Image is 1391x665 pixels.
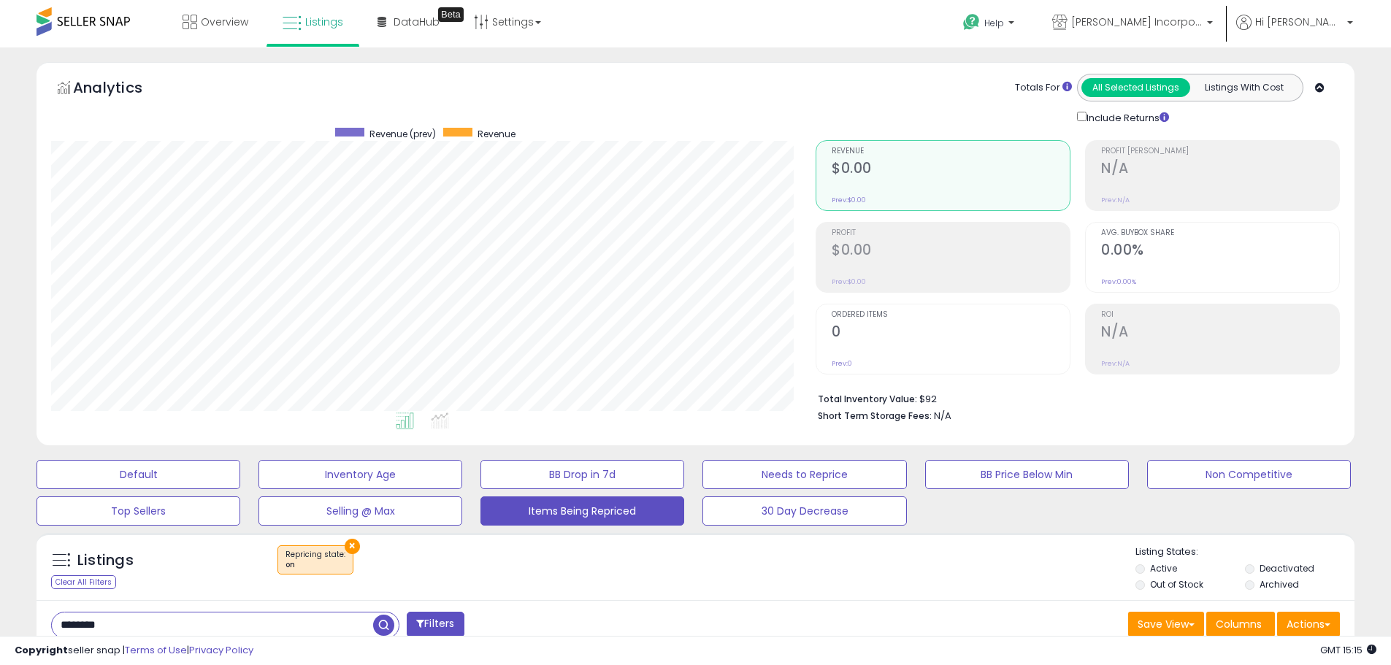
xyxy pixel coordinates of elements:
[1150,562,1177,574] label: Active
[951,2,1029,47] a: Help
[258,496,462,526] button: Selling @ Max
[37,460,240,489] button: Default
[394,15,440,29] span: DataHub
[1260,562,1314,574] label: Deactivated
[1236,15,1353,47] a: Hi [PERSON_NAME]
[480,496,684,526] button: Items Being Repriced
[51,575,116,589] div: Clear All Filters
[925,460,1129,489] button: BB Price Below Min
[1216,617,1262,631] span: Columns
[832,277,866,286] small: Prev: $0.00
[1128,612,1204,637] button: Save View
[1147,460,1351,489] button: Non Competitive
[832,311,1070,319] span: Ordered Items
[286,549,345,571] span: Repricing state :
[438,7,464,22] div: Tooltip anchor
[37,496,240,526] button: Top Sellers
[832,323,1070,343] h2: 0
[478,128,516,140] span: Revenue
[345,539,360,554] button: ×
[1101,242,1339,261] h2: 0.00%
[258,460,462,489] button: Inventory Age
[1101,359,1130,368] small: Prev: N/A
[15,643,68,657] strong: Copyright
[1101,277,1136,286] small: Prev: 0.00%
[1260,578,1299,591] label: Archived
[1015,81,1072,95] div: Totals For
[702,460,906,489] button: Needs to Reprice
[480,460,684,489] button: BB Drop in 7d
[1206,612,1275,637] button: Columns
[73,77,171,101] h5: Analytics
[369,128,436,140] span: Revenue (prev)
[818,410,932,422] b: Short Term Storage Fees:
[125,643,187,657] a: Terms of Use
[832,359,852,368] small: Prev: 0
[962,13,981,31] i: Get Help
[1101,160,1339,180] h2: N/A
[1320,643,1376,657] span: 2025-09-16 15:15 GMT
[1066,109,1187,126] div: Include Returns
[1101,229,1339,237] span: Avg. Buybox Share
[1101,196,1130,204] small: Prev: N/A
[702,496,906,526] button: 30 Day Decrease
[1277,612,1340,637] button: Actions
[15,644,253,658] div: seller snap | |
[1135,545,1354,559] p: Listing States:
[1189,78,1298,97] button: Listings With Cost
[832,196,866,204] small: Prev: $0.00
[77,550,134,571] h5: Listings
[832,229,1070,237] span: Profit
[1101,147,1339,155] span: Profit [PERSON_NAME]
[832,242,1070,261] h2: $0.00
[1071,15,1203,29] span: [PERSON_NAME] Incorporated
[407,612,464,637] button: Filters
[832,147,1070,155] span: Revenue
[1255,15,1343,29] span: Hi [PERSON_NAME]
[1101,311,1339,319] span: ROI
[286,560,345,570] div: on
[201,15,248,29] span: Overview
[1101,323,1339,343] h2: N/A
[832,160,1070,180] h2: $0.00
[934,409,951,423] span: N/A
[984,17,1004,29] span: Help
[1150,578,1203,591] label: Out of Stock
[189,643,253,657] a: Privacy Policy
[305,15,343,29] span: Listings
[1081,78,1190,97] button: All Selected Listings
[818,393,917,405] b: Total Inventory Value:
[818,389,1329,407] li: $92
